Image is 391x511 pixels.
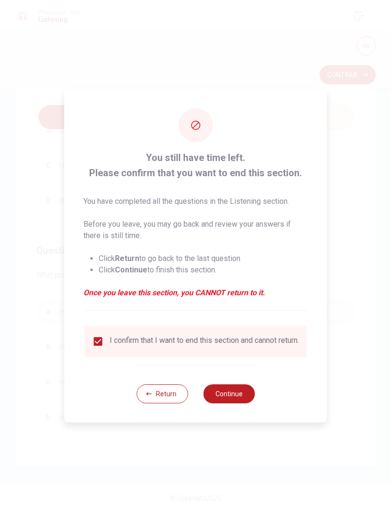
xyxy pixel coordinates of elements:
span: You still have time left. Please confirm that you want to end this section. [83,150,308,180]
p: Before you leave, you may go back and review your answers if there is still time. [83,219,308,241]
li: Click to finish this section. [99,264,308,276]
li: Click to go back to the last question [99,253,308,264]
div: I confirm that I want to end this section and cannot return. [110,336,299,347]
button: Return [136,384,188,403]
button: Continue [203,384,255,403]
p: You have completed all the questions in the Listening section. [83,196,308,207]
em: Once you leave this section, you CANNOT return to it. [83,287,308,299]
strong: Return [115,254,139,263]
strong: Continue [115,265,147,274]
